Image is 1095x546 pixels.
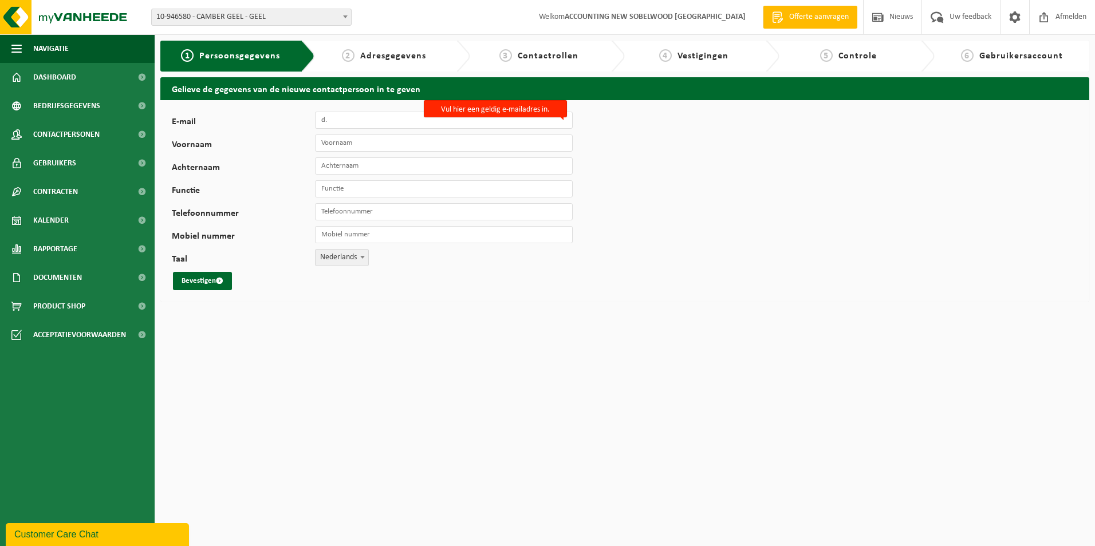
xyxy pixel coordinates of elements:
span: Offerte aanvragen [786,11,852,23]
span: Acceptatievoorwaarden [33,321,126,349]
span: Nederlands [315,249,369,266]
span: Dashboard [33,63,76,92]
input: E-mail [315,112,573,129]
span: 3 [499,49,512,62]
span: 10-946580 - CAMBER GEEL - GEEL [152,9,351,25]
span: Contracten [33,177,78,206]
span: 5 [820,49,833,62]
span: Gebruikersaccount [979,52,1063,61]
span: Rapportage [33,235,77,263]
label: Voornaam [172,140,315,152]
label: Achternaam [172,163,315,175]
span: Contactrollen [518,52,578,61]
span: Adresgegevens [360,52,426,61]
span: Kalender [33,206,69,235]
span: 1 [181,49,194,62]
label: Vul hier een geldig e-mailadres in. [424,100,567,117]
span: Contactpersonen [33,120,100,149]
span: Persoonsgegevens [199,52,280,61]
input: Mobiel nummer [315,226,573,243]
label: Functie [172,186,315,197]
span: 10-946580 - CAMBER GEEL - GEEL [151,9,352,26]
span: Nederlands [316,250,368,266]
input: Functie [315,180,573,197]
label: Taal [172,255,315,266]
span: Controle [838,52,877,61]
input: Achternaam [315,157,573,175]
span: 6 [961,49,974,62]
label: Telefoonnummer [172,209,315,220]
span: Documenten [33,263,82,292]
span: Bedrijfsgegevens [33,92,100,120]
span: Product Shop [33,292,85,321]
span: Navigatie [33,34,69,63]
strong: ACCOUNTING NEW SOBELWOOD [GEOGRAPHIC_DATA] [565,13,746,21]
a: Offerte aanvragen [763,6,857,29]
span: 2 [342,49,355,62]
label: Mobiel nummer [172,232,315,243]
input: Telefoonnummer [315,203,573,220]
span: Vestigingen [678,52,728,61]
h2: Gelieve de gegevens van de nieuwe contactpersoon in te geven [160,77,1089,100]
label: E-mail [172,117,315,129]
input: Voornaam [315,134,573,152]
span: Gebruikers [33,149,76,177]
span: 4 [659,49,672,62]
iframe: chat widget [6,521,191,546]
button: Bevestigen [173,272,232,290]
